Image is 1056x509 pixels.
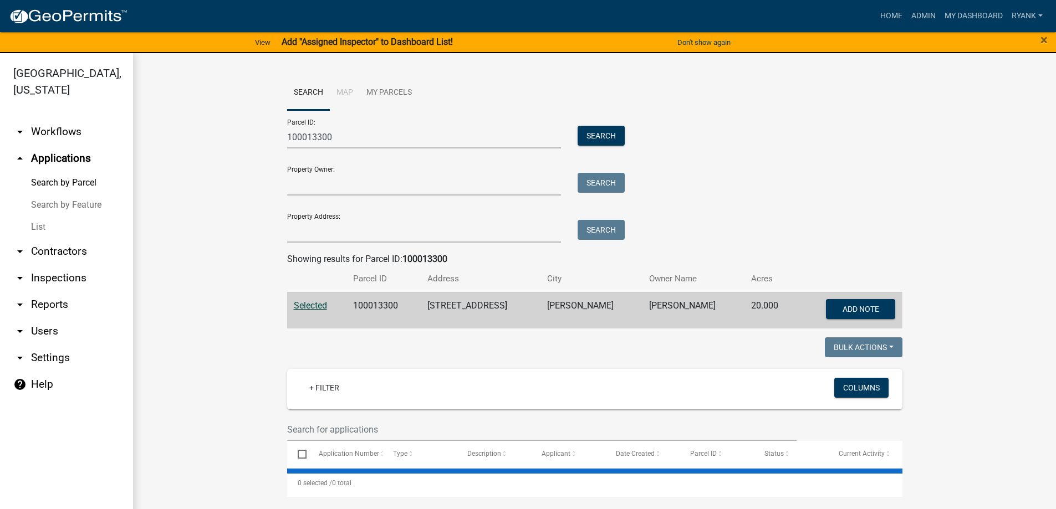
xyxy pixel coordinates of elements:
[287,253,902,266] div: Showing results for Parcel ID:
[308,441,382,467] datatable-header-cell: Application Number
[382,441,457,467] datatable-header-cell: Type
[294,300,327,311] a: Selected
[287,469,902,497] div: 0 total
[940,6,1007,27] a: My Dashboard
[13,152,27,165] i: arrow_drop_up
[13,271,27,285] i: arrow_drop_down
[457,441,531,467] datatable-header-cell: Description
[13,378,27,391] i: help
[13,245,27,258] i: arrow_drop_down
[346,292,421,328] td: 100013300
[393,450,407,457] span: Type
[540,266,642,292] th: City
[402,254,447,264] strong: 100013300
[680,441,754,467] datatable-header-cell: Parcel ID
[876,6,907,27] a: Home
[282,37,453,47] strong: Add "Assigned Inspector" to Dashboard List!
[605,441,680,467] datatable-header-cell: Date Created
[642,292,744,328] td: [PERSON_NAME]
[690,450,717,457] span: Parcel ID
[251,33,275,52] a: View
[360,75,419,111] a: My Parcels
[764,450,784,457] span: Status
[287,441,308,467] datatable-header-cell: Select
[13,325,27,338] i: arrow_drop_down
[907,6,940,27] a: Admin
[839,450,885,457] span: Current Activity
[834,378,889,398] button: Columns
[843,304,879,313] span: Add Note
[13,298,27,311] i: arrow_drop_down
[616,450,655,457] span: Date Created
[825,337,902,357] button: Bulk Actions
[300,378,348,398] a: + Filter
[744,266,796,292] th: Acres
[287,418,797,441] input: Search for applications
[744,292,796,328] td: 20.000
[13,351,27,364] i: arrow_drop_down
[540,292,642,328] td: [PERSON_NAME]
[421,292,540,328] td: [STREET_ADDRESS]
[287,75,330,111] a: Search
[578,173,625,193] button: Search
[346,266,421,292] th: Parcel ID
[298,479,332,487] span: 0 selected /
[1007,6,1047,27] a: RyanK
[828,441,902,467] datatable-header-cell: Current Activity
[531,441,605,467] datatable-header-cell: Applicant
[578,220,625,240] button: Search
[1040,32,1048,48] span: ×
[1040,33,1048,47] button: Close
[467,450,501,457] span: Description
[826,299,895,319] button: Add Note
[319,450,379,457] span: Application Number
[542,450,570,457] span: Applicant
[642,266,744,292] th: Owner Name
[673,33,735,52] button: Don't show again
[421,266,540,292] th: Address
[578,126,625,146] button: Search
[13,125,27,138] i: arrow_drop_down
[754,441,828,467] datatable-header-cell: Status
